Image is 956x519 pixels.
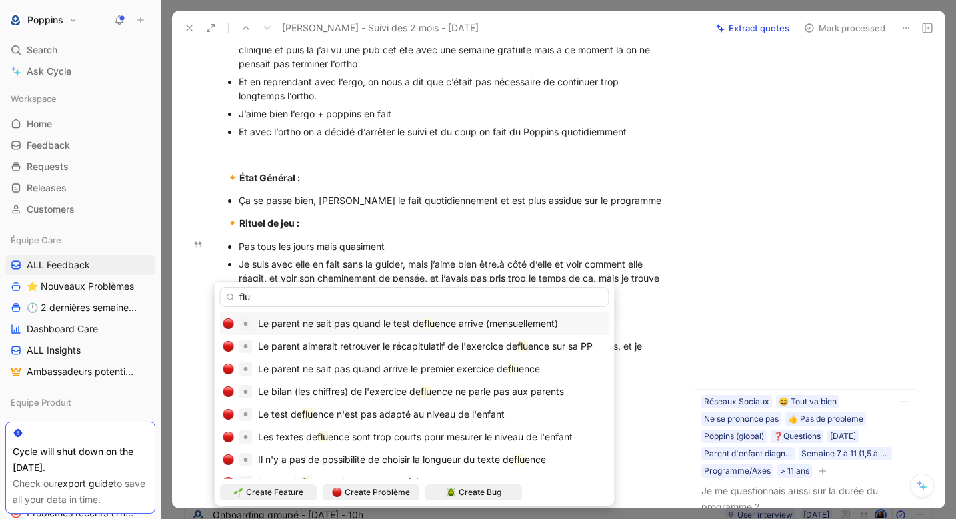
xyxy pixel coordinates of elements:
[220,287,609,307] input: Link to feature, problème or bug
[234,488,243,497] img: 🌱
[258,340,517,352] span: Le parent aimerait retrouver le récapitulatif de l'exercice de
[258,476,302,488] span: Le test de
[313,408,505,420] span: ence n'est pas adapté au niveau de l'enfant
[431,386,564,397] span: ence ne parle pas aux parents
[333,488,342,497] img: 🔴
[514,454,525,465] mark: flu
[258,363,508,374] span: Le parent ne sait pas quand arrive le premier exercice de
[246,486,303,499] span: Create Feature
[424,318,435,329] mark: flu
[313,476,445,488] span: ence n'est pas assez fréquent
[223,409,234,420] img: 🔴
[302,408,313,420] mark: flu
[459,486,501,499] span: Create Bug
[223,318,234,329] img: 🔴
[517,340,528,352] mark: flu
[519,363,540,374] span: ence
[223,341,234,352] img: 🔴
[421,386,431,397] mark: flu
[258,454,514,465] span: Il n'y a pas de possibilité de choisir la longueur du texte de
[258,408,302,420] span: Le test de
[302,476,313,488] mark: flu
[447,488,456,497] img: 🪲
[508,363,519,374] mark: flu
[345,486,410,499] span: Create Problème
[223,386,234,397] img: 🔴
[223,477,234,488] img: 🔴
[528,340,593,352] span: ence sur sa PP
[317,431,328,442] mark: flu
[258,386,421,397] span: Le bilan (les chiffres) de l'exercice de
[328,431,573,442] span: ence sont trop courts pour mesurer le niveau de l'enfant
[258,318,424,329] span: Le parent ne sait pas quand le test de
[258,431,317,442] span: Les textes de
[223,454,234,465] img: 🔴
[223,364,234,374] img: 🔴
[435,318,558,329] span: ence arrive (mensuellement)
[525,454,546,465] span: ence
[223,432,234,442] img: 🔴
